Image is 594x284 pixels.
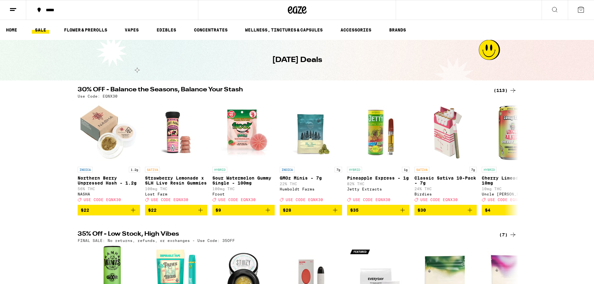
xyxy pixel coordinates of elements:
a: Open page for Cherry Limeade 7.5oz - 10mg from Uncle Arnie's [482,101,544,205]
p: SATIVA [145,167,160,172]
p: 22% THC [280,182,342,186]
span: $9 [215,208,221,213]
a: SALE [32,26,49,34]
p: 7g [335,167,342,172]
p: Pineapple Express - 1g [347,176,409,181]
p: INDICA [280,167,295,172]
button: Add to bag [347,205,409,215]
span: USE CODE EQNX30 [218,198,256,202]
p: Northern Berry Unpressed Hash - 1.2g [78,176,140,185]
p: Classic Sativa 10-Pack - 7g [414,176,477,185]
div: NASHA [78,192,140,196]
button: Add to bag [145,205,207,215]
a: Open page for Classic Sativa 10-Pack - 7g from Birdies [414,101,477,205]
p: 24% THC [414,187,477,191]
div: Froot [212,192,275,196]
h2: 30% OFF - Balance the Seasons, Balance Your Stash [78,87,486,94]
div: Birdies [414,192,477,196]
p: 100mg THC [145,187,207,191]
p: 1.2g [129,167,140,172]
p: HYBRID [482,167,497,172]
p: SATIVA [414,167,429,172]
img: Birdies - Classic Sativa 10-Pack - 7g [414,101,477,164]
a: HOME [3,26,20,34]
div: Jetty Extracts [347,187,409,191]
button: Add to bag [78,205,140,215]
p: 100mg THC [212,187,275,191]
span: USE CODE EQNX30 [488,198,525,202]
button: Add to bag [280,205,342,215]
p: INDICA [78,167,93,172]
a: CONCENTRATES [191,26,231,34]
span: $4 [485,208,490,213]
span: $35 [350,208,359,213]
button: Add to bag [482,205,544,215]
button: Add to bag [212,205,275,215]
h1: [DATE] Deals [272,55,322,65]
a: Open page for Pineapple Express - 1g from Jetty Extracts [347,101,409,205]
img: Uncle Arnie's - Cherry Limeade 7.5oz - 10mg [482,101,544,164]
p: Cherry Limeade 7.5oz - 10mg [482,176,544,185]
a: Open page for GMOz Minis - 7g from Humboldt Farms [280,101,342,205]
span: USE CODE EQNX30 [420,198,458,202]
span: USE CODE EQNX30 [84,198,121,202]
a: (7) [499,231,517,238]
a: BRANDS [386,26,409,34]
p: 10mg THC [482,187,544,191]
p: Use Code: EQNX30 [78,94,118,98]
p: 7g [469,167,477,172]
div: Humboldt Farms [280,187,342,191]
span: $30 [418,208,426,213]
a: (113) [494,87,517,94]
p: 1g [402,167,409,172]
img: Jetty Extracts - Pineapple Express - 1g [347,101,409,164]
a: ACCESSORIES [337,26,374,34]
p: Strawberry Lemonade x SLH Live Resin Gummies [145,176,207,185]
a: Open page for Strawberry Lemonade x SLH Live Resin Gummies from Lost Farm [145,101,207,205]
p: Sour Watermelon Gummy Single - 100mg [212,176,275,185]
span: $22 [81,208,89,213]
span: USE CODE EQNX30 [151,198,188,202]
p: FINAL SALE: No returns, refunds, or exchanges - Use Code: 35OFF [78,238,235,243]
button: Add to bag [414,205,477,215]
img: Froot - Sour Watermelon Gummy Single - 100mg [212,101,275,164]
img: Lost Farm - Strawberry Lemonade x SLH Live Resin Gummies [145,101,207,164]
a: EDIBLES [153,26,179,34]
a: Open page for Sour Watermelon Gummy Single - 100mg from Froot [212,101,275,205]
p: 56% THC [78,187,140,191]
span: USE CODE EQNX30 [353,198,390,202]
p: HYBRID [347,167,362,172]
div: Uncle [PERSON_NAME]'s [482,192,544,196]
a: VAPES [122,26,142,34]
p: 82% THC [347,182,409,186]
p: HYBRID [212,167,227,172]
span: USE CODE EQNX30 [286,198,323,202]
h2: 35% Off - Low Stock, High Vibes [78,231,486,238]
a: WELLNESS, TINCTURES & CAPSULES [242,26,326,34]
p: GMOz Minis - 7g [280,176,342,181]
a: Open page for Northern Berry Unpressed Hash - 1.2g from NASHA [78,101,140,205]
div: Lost Farm [145,192,207,196]
img: NASHA - Northern Berry Unpressed Hash - 1.2g [78,101,140,164]
img: Humboldt Farms - GMOz Minis - 7g [280,101,342,164]
span: $22 [148,208,157,213]
span: $28 [283,208,291,213]
a: FLOWER & PREROLLS [61,26,110,34]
